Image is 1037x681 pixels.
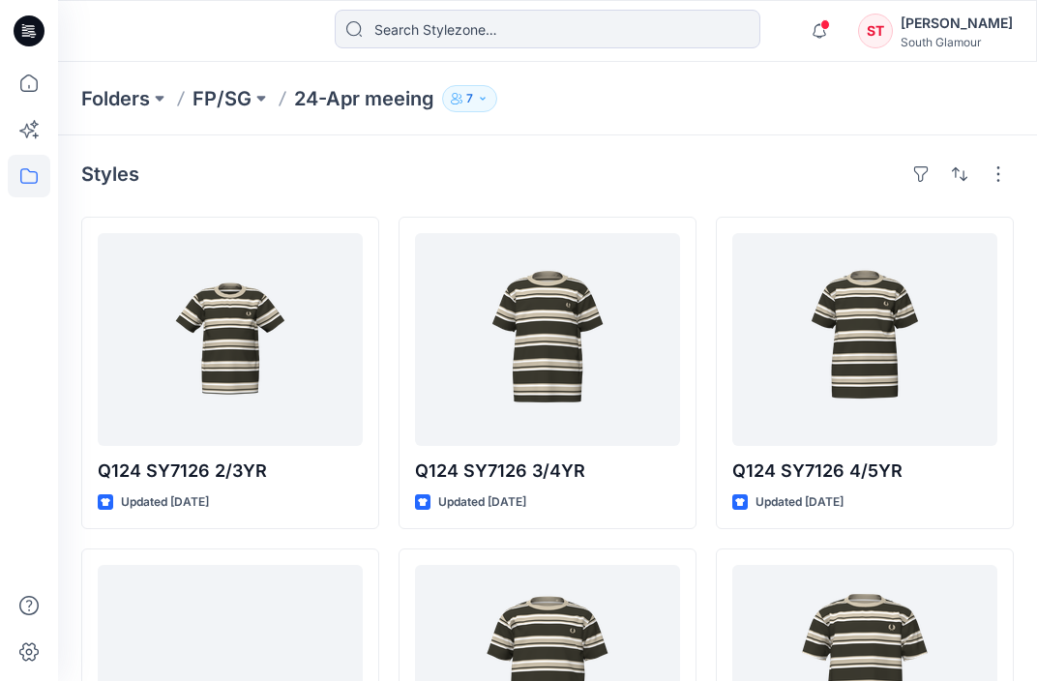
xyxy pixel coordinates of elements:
[81,163,139,186] h4: Styles
[442,85,497,112] button: 7
[901,12,1013,35] div: [PERSON_NAME]
[98,458,363,485] p: Q124 SY7126 2/3YR
[732,458,997,485] p: Q124 SY7126 4/5YR
[732,233,997,446] a: Q124 SY7126 4/5YR
[294,85,434,112] p: 24-Apr meeing
[415,458,680,485] p: Q124 SY7126 3/4YR
[858,14,893,48] div: ST
[466,88,473,109] p: 7
[415,233,680,446] a: Q124 SY7126 3/4YR
[335,10,760,48] input: Search Stylezone…
[756,492,844,513] p: Updated [DATE]
[193,85,252,112] a: FP/SG
[438,492,526,513] p: Updated [DATE]
[121,492,209,513] p: Updated [DATE]
[901,35,1013,49] div: South Glamour
[98,233,363,446] a: Q124 SY7126 2/3YR
[81,85,150,112] a: Folders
